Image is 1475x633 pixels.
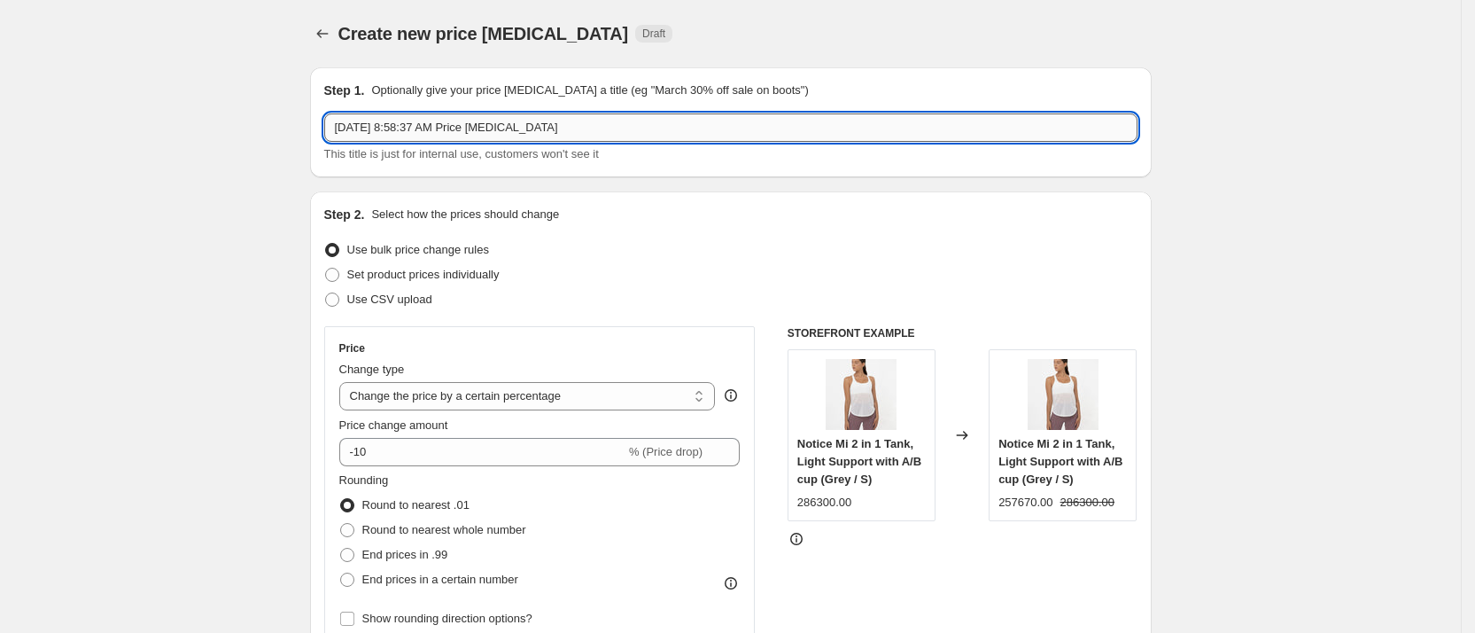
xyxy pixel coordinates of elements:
h3: Price [339,341,365,356]
strike: 286300.00 [1060,494,1114,512]
span: Set product prices individually [347,268,500,281]
p: Optionally give your price [MEDICAL_DATA] a title (eg "March 30% off sale on boots") [371,82,808,99]
span: Rounding [339,473,389,487]
span: % (Price drop) [629,445,703,458]
span: End prices in a certain number [362,573,518,586]
span: End prices in .99 [362,548,448,561]
span: Draft [642,27,665,41]
h6: STOREFRONT EXAMPLE [788,326,1137,340]
span: Notice Mi 2 in 1 Tank, Light Support with A/B cup (Grey / S) [797,437,921,486]
span: Notice Mi 2 in 1 Tank, Light Support with A/B cup (Grey / S) [998,437,1122,486]
button: Price change jobs [310,21,335,46]
span: Round to nearest whole number [362,523,526,536]
img: White1_91ba7cdf-3fa1-4ddf-9294-e639d6b8e626_80x.jpg [1028,359,1098,430]
span: Round to nearest .01 [362,498,470,512]
span: Change type [339,363,405,376]
img: White1_91ba7cdf-3fa1-4ddf-9294-e639d6b8e626_80x.jpg [826,359,897,430]
input: 30% off holiday sale [324,113,1137,142]
input: -15 [339,438,625,466]
h2: Step 1. [324,82,365,99]
p: Select how the prices should change [371,206,559,223]
span: Price change amount [339,418,448,432]
div: help [722,387,740,404]
span: This title is just for internal use, customers won't see it [324,147,599,160]
span: Create new price [MEDICAL_DATA] [338,24,629,43]
div: 257670.00 [998,494,1052,512]
span: Show rounding direction options? [362,612,532,625]
div: 286300.00 [797,494,851,512]
span: Use bulk price change rules [347,243,489,256]
h2: Step 2. [324,206,365,223]
span: Use CSV upload [347,293,432,306]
